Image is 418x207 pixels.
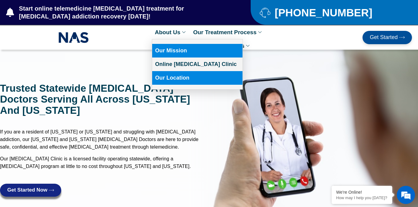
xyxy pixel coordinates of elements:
span: Get Started [370,34,398,41]
a: [PHONE_NUMBER] [260,7,403,18]
a: Our Mission [152,44,242,57]
span: Start online telemedicine [MEDICAL_DATA] treatment for [MEDICAL_DATA] addiction recovery [DATE]! [18,5,227,20]
a: Our Location [152,71,242,85]
a: Our Treatment Process [190,25,266,39]
a: Online [MEDICAL_DATA] Clinic [152,57,242,71]
span: Get Started Now [7,187,47,193]
a: Get Started [363,31,412,44]
a: About Us [152,25,190,39]
div: We're Online! [336,190,388,195]
a: Start online telemedicine [MEDICAL_DATA] treatment for [MEDICAL_DATA] addiction recovery [DATE]! [6,5,226,20]
span: [PHONE_NUMBER] [273,9,372,16]
p: How may I help you today? [336,195,388,200]
img: NAS_email_signature-removebg-preview.png [59,31,89,44]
